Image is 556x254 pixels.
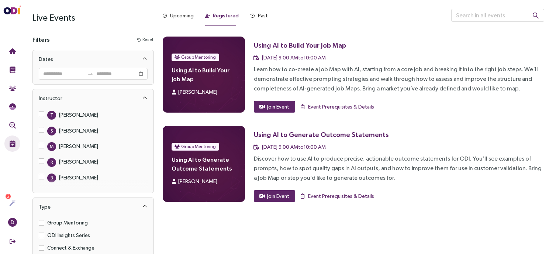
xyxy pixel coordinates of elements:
[254,130,389,139] div: Using AI to Generate Outcome Statements
[9,122,16,128] img: Outcome Validation
[33,198,153,216] div: Type
[254,65,544,93] div: Learn how to co-create a Job Map with AI, starting from a core job and breaking it into the right...
[526,9,545,22] button: search
[262,55,326,61] span: [DATE] 9:00 AM to 10:00 AM
[170,11,194,20] div: Upcoming
[213,11,239,20] div: Registered
[4,117,20,133] button: Outcome Validation
[9,140,16,147] img: Live Events
[181,143,216,150] span: Group Mentoring
[51,127,53,135] span: S
[451,9,544,22] input: Search in all events
[4,99,20,115] button: Needs Framework
[50,111,53,120] span: T
[254,101,295,113] button: Join Event
[4,214,20,230] button: D
[267,103,289,111] span: Join Event
[254,154,544,183] div: Discover how to use AI to produce precise, actionable outcome statements for ODI. You’ll see exam...
[32,9,154,26] h3: Live Events
[44,244,97,252] span: Connect & Exchange
[7,194,10,199] span: 3
[137,36,154,44] button: Reset
[300,190,374,202] button: Event Prerequisites & Details
[4,195,20,211] button: Actions
[59,127,98,135] div: [PERSON_NAME]
[39,94,62,103] div: Instructor
[33,50,153,68] div: Dates
[4,80,20,96] button: Community
[254,41,346,50] div: Using AI to Build Your Job Map
[181,54,216,61] span: Group Mentoring
[142,36,153,43] span: Reset
[9,66,16,73] img: Training
[254,190,295,202] button: Join Event
[4,62,20,78] button: Training
[308,192,374,200] span: Event Prerequisites & Details
[308,103,374,111] span: Event Prerequisites & Details
[9,103,16,110] img: JTBD Needs Framework
[59,174,98,182] div: [PERSON_NAME]
[59,142,98,150] div: [PERSON_NAME]
[51,174,53,182] span: B
[59,158,98,166] div: [PERSON_NAME]
[9,200,16,206] img: Actions
[59,111,98,119] div: [PERSON_NAME]
[4,233,20,250] button: Sign Out
[172,66,236,83] h4: Using AI to Build Your Job Map
[178,89,217,95] span: [PERSON_NAME]
[4,43,20,59] button: Home
[4,135,20,152] button: Live Events
[172,155,236,173] h4: Using AI to Generate Outcome Statements
[51,158,53,167] span: R
[39,202,51,211] div: Type
[39,55,53,63] div: Dates
[87,71,93,77] span: swap-right
[44,219,91,227] span: Group Mentoring
[33,89,153,107] div: Instructor
[262,144,326,150] span: [DATE] 9:00 AM to 10:00 AM
[178,178,217,184] span: [PERSON_NAME]
[300,101,374,113] button: Event Prerequisites & Details
[11,218,14,227] span: D
[532,12,539,19] span: search
[50,142,53,151] span: M
[267,192,289,200] span: Join Event
[32,35,50,44] h4: Filters
[87,71,93,77] span: to
[6,194,11,199] sup: 3
[44,231,93,239] span: ODI Insights Series
[9,85,16,92] img: Community
[258,11,268,20] div: Past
